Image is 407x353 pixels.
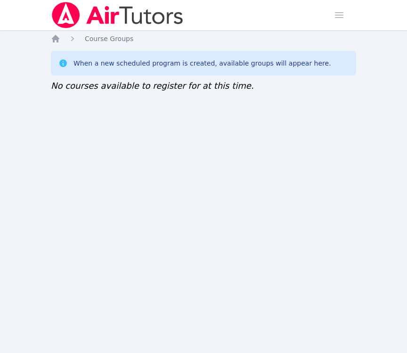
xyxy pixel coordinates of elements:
[85,34,133,43] a: Course Groups
[85,35,133,42] span: Course Groups
[51,34,356,43] nav: Breadcrumb
[51,81,254,91] span: No courses available to register for at this time.
[51,2,184,28] img: Air Tutors
[73,59,331,68] div: When a new scheduled program is created, available groups will appear here.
